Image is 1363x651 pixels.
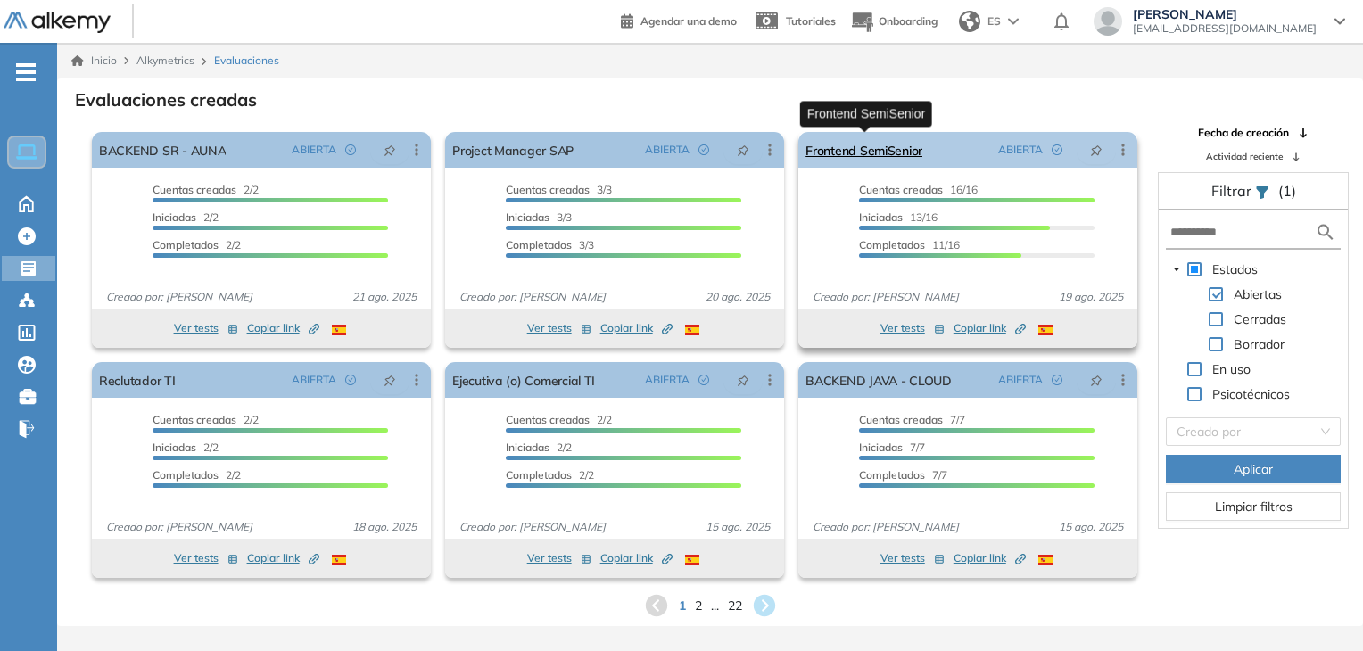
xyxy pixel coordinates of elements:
[711,597,719,615] span: ...
[805,132,922,168] a: Frontend SemiSenior
[345,144,356,155] span: check-circle
[1230,334,1288,355] span: Borrador
[879,14,938,28] span: Onboarding
[153,183,259,196] span: 2/2
[292,372,336,388] span: ABIERTA
[1212,261,1258,277] span: Estados
[800,101,932,127] div: Frontend SemiSenior
[452,132,574,168] a: Project Manager SAP
[1234,311,1286,327] span: Cerradas
[698,289,777,305] span: 20 ago. 2025
[685,555,699,565] img: ESP
[174,317,238,339] button: Ver tests
[805,519,966,535] span: Creado por: [PERSON_NAME]
[1198,125,1289,141] span: Fecha de creación
[452,519,613,535] span: Creado por: [PERSON_NAME]
[640,14,737,28] span: Agendar una demo
[1215,497,1293,516] span: Limpiar filtros
[345,375,356,385] span: check-circle
[859,468,947,482] span: 7/7
[1206,150,1283,163] span: Actividad reciente
[292,142,336,158] span: ABIERTA
[859,210,903,224] span: Iniciadas
[1172,265,1181,274] span: caret-down
[71,53,117,69] a: Inicio
[679,597,686,615] span: 1
[1090,143,1103,157] span: pushpin
[214,53,279,69] span: Evaluaciones
[1230,284,1285,305] span: Abiertas
[370,366,409,394] button: pushpin
[506,413,612,426] span: 2/2
[698,375,709,385] span: check-circle
[1166,455,1341,483] button: Aplicar
[452,362,595,398] a: Ejecutiva (o) Comercial TI
[1077,366,1116,394] button: pushpin
[527,548,591,569] button: Ver tests
[600,317,673,339] button: Copiar link
[99,519,260,535] span: Creado por: [PERSON_NAME]
[1052,519,1130,535] span: 15 ago. 2025
[1052,289,1130,305] span: 19 ago. 2025
[954,320,1026,336] span: Copiar link
[506,210,572,224] span: 3/3
[954,548,1026,569] button: Copiar link
[247,317,319,339] button: Copiar link
[384,373,396,387] span: pushpin
[1133,7,1317,21] span: [PERSON_NAME]
[345,289,424,305] span: 21 ago. 2025
[452,289,613,305] span: Creado por: [PERSON_NAME]
[959,11,980,32] img: world
[1234,286,1282,302] span: Abiertas
[75,89,257,111] h3: Evaluaciones creadas
[1077,136,1116,164] button: pushpin
[1234,459,1273,479] span: Aplicar
[880,548,945,569] button: Ver tests
[506,210,549,224] span: Iniciadas
[737,373,749,387] span: pushpin
[859,468,925,482] span: Completados
[1209,259,1261,280] span: Estados
[698,519,777,535] span: 15 ago. 2025
[786,14,836,28] span: Tutoriales
[859,238,925,251] span: Completados
[99,289,260,305] span: Creado por: [PERSON_NAME]
[136,54,194,67] span: Alkymetrics
[987,13,1001,29] span: ES
[1209,358,1254,380] span: En uso
[600,320,673,336] span: Copiar link
[1008,18,1019,25] img: arrow
[506,238,572,251] span: Completados
[527,317,591,339] button: Ver tests
[153,183,236,196] span: Cuentas creadas
[954,550,1026,566] span: Copiar link
[4,12,111,34] img: Logo
[247,320,319,336] span: Copiar link
[859,210,938,224] span: 13/16
[805,289,966,305] span: Creado por: [PERSON_NAME]
[723,366,763,394] button: pushpin
[16,70,36,74] i: -
[805,362,952,398] a: BACKEND JAVA - CLOUD
[1052,144,1062,155] span: check-circle
[600,548,673,569] button: Copiar link
[506,441,572,454] span: 2/2
[99,362,176,398] a: Reclutador TI
[370,136,409,164] button: pushpin
[698,144,709,155] span: check-circle
[1052,375,1062,385] span: check-circle
[506,413,590,426] span: Cuentas creadas
[859,413,965,426] span: 7/7
[332,555,346,565] img: ESP
[1211,182,1255,200] span: Filtrar
[1315,221,1336,243] img: search icon
[1278,180,1296,202] span: (1)
[1212,361,1251,377] span: En uso
[153,468,219,482] span: Completados
[174,548,238,569] button: Ver tests
[859,413,943,426] span: Cuentas creadas
[998,142,1043,158] span: ABIERTA
[153,413,259,426] span: 2/2
[645,142,690,158] span: ABIERTA
[998,372,1043,388] span: ABIERTA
